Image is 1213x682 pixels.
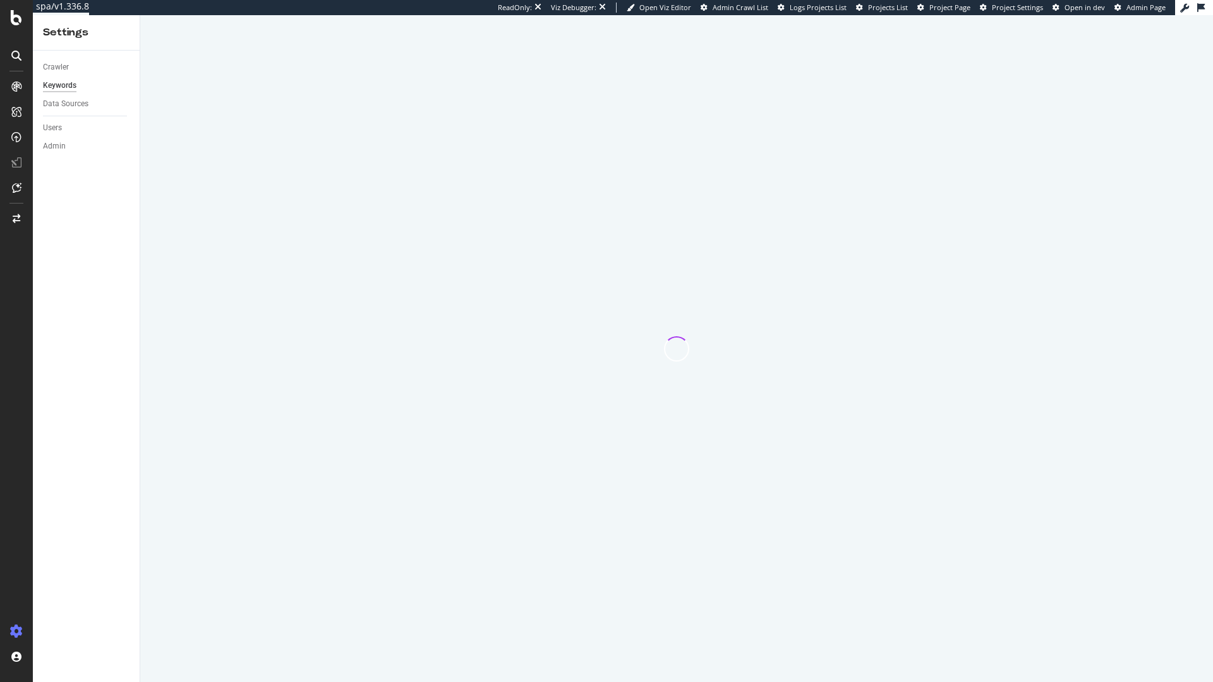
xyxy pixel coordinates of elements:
[43,25,130,40] div: Settings
[917,3,970,13] a: Project Page
[790,3,847,12] span: Logs Projects List
[43,79,76,92] div: Keywords
[1114,3,1166,13] a: Admin Page
[856,3,908,13] a: Projects List
[713,3,768,12] span: Admin Crawl List
[778,3,847,13] a: Logs Projects List
[551,3,596,13] div: Viz Debugger:
[43,121,131,135] a: Users
[701,3,768,13] a: Admin Crawl List
[1065,3,1105,12] span: Open in dev
[1053,3,1105,13] a: Open in dev
[43,61,131,74] a: Crawler
[929,3,970,12] span: Project Page
[992,3,1043,12] span: Project Settings
[498,3,532,13] div: ReadOnly:
[43,79,131,92] a: Keywords
[43,97,88,111] div: Data Sources
[980,3,1043,13] a: Project Settings
[43,97,131,111] a: Data Sources
[627,3,691,13] a: Open Viz Editor
[868,3,908,12] span: Projects List
[1126,3,1166,12] span: Admin Page
[43,140,66,153] div: Admin
[43,61,69,74] div: Crawler
[639,3,691,12] span: Open Viz Editor
[43,140,131,153] a: Admin
[43,121,62,135] div: Users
